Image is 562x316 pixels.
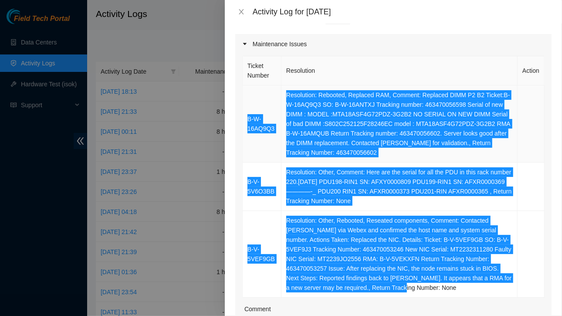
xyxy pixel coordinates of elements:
[247,116,274,132] a: B-W-16AQ9Q3
[281,56,518,85] th: Resolution
[243,56,281,85] th: Ticket Number
[235,34,552,54] div: Maintenance Issues
[281,85,518,163] td: Resolution: Rebooted, Replaced RAM, Comment: Replaced DIMM P2 B2 Ticket:B-W-16AQ9Q3 SO: B-W-16ANT...
[247,178,274,195] a: B-V-5V6O3BB
[242,41,247,47] span: caret-right
[238,8,245,15] span: close
[235,8,247,16] button: Close
[244,304,271,314] label: Comment
[281,163,518,211] td: Resolution: Other, Comment: Here are the serial for all the PDU in this rack number 220.[DATE] PD...
[253,7,552,17] div: Activity Log for [DATE]
[247,246,275,262] a: B-V-5VEF9GB
[518,56,545,85] th: Action
[281,211,518,298] td: Resolution: Other, Rebooted, Reseated components, Comment: Contacted [PERSON_NAME] via Webex and ...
